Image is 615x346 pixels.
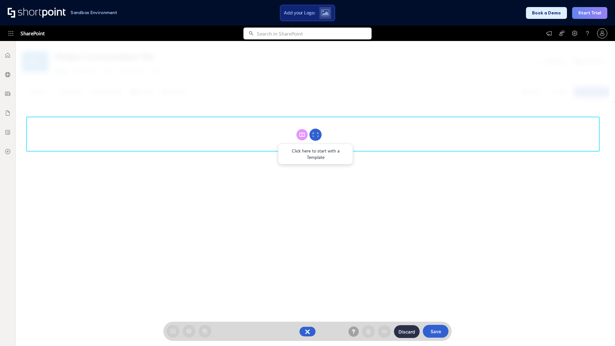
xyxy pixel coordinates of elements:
[284,10,315,16] span: Add your Logo:
[583,315,615,346] iframe: Chat Widget
[394,325,420,338] button: Discard
[572,7,607,19] button: Start Trial
[423,325,448,338] button: Save
[70,11,117,14] h1: Sandbox Environment
[20,26,45,41] span: SharePoint
[526,7,567,19] button: Book a Demo
[257,28,372,39] input: Search in SharePoint
[321,9,329,16] img: Upload logo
